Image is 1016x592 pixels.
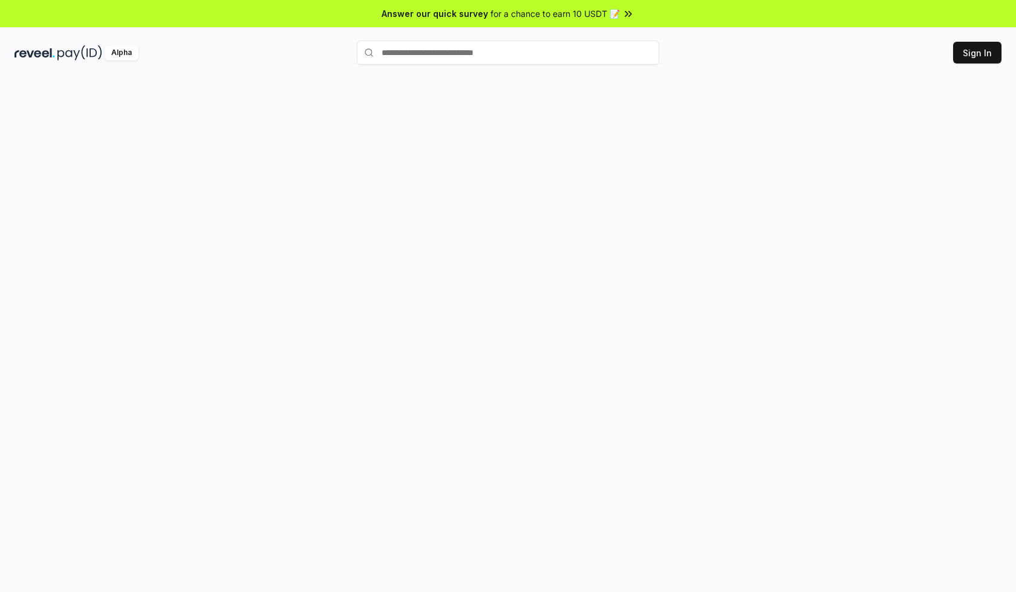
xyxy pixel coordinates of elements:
[382,7,488,20] span: Answer our quick survey
[105,45,138,60] div: Alpha
[953,42,1001,63] button: Sign In
[57,45,102,60] img: pay_id
[15,45,55,60] img: reveel_dark
[490,7,620,20] span: for a chance to earn 10 USDT 📝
